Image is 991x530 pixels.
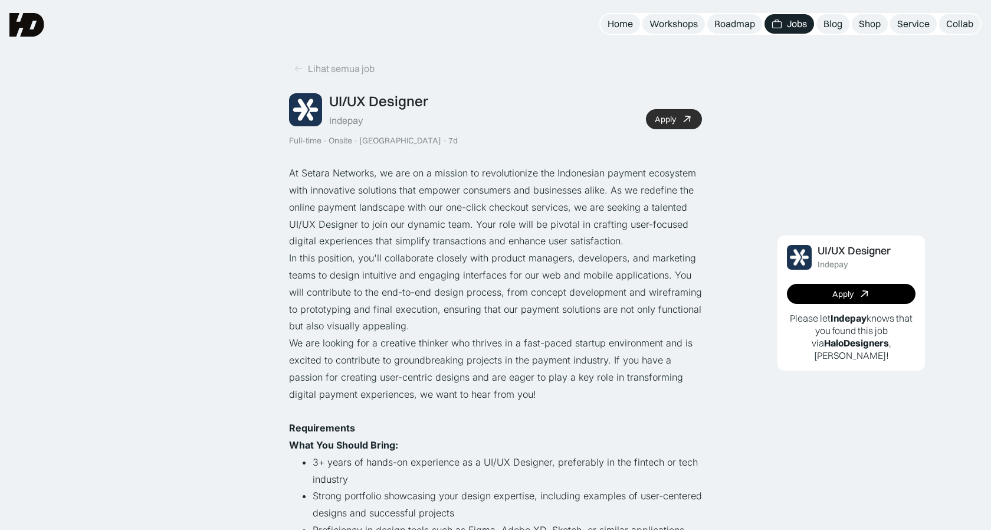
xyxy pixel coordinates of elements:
[787,284,915,304] a: Apply
[289,422,398,451] strong: Requirements What You Should Bring:
[823,18,842,30] div: Blog
[655,114,676,125] div: Apply
[859,18,881,30] div: Shop
[946,18,973,30] div: Collab
[939,14,980,34] a: Collab
[359,136,441,146] div: [GEOGRAPHIC_DATA]
[787,312,915,361] p: Please let knows that you found this job via , [PERSON_NAME]!
[816,14,849,34] a: Blog
[289,335,702,403] p: We are looking for a creative thinker who thrives in a fast-paced startup environment and is exci...
[289,420,702,454] p: ‍
[313,488,702,522] li: Strong portfolio showcasing your design expertise, including examples of user-centered designs an...
[289,403,702,420] p: ‍
[646,109,702,129] a: Apply
[649,18,698,30] div: Workshops
[323,136,327,146] div: ·
[289,165,702,250] p: At Setara Networks, we are on a mission to revolutionize the Indonesian payment ecosystem with in...
[442,136,447,146] div: ·
[852,14,888,34] a: Shop
[787,245,812,270] img: Job Image
[329,93,428,110] div: UI/UX Designer
[289,136,321,146] div: Full-time
[448,136,458,146] div: 7d
[707,14,762,34] a: Roadmap
[714,18,755,30] div: Roadmap
[289,59,379,78] a: Lihat semua job
[313,454,702,488] li: 3+ years of hands-on experience as a UI/UX Designer, preferably in the fintech or tech industry
[600,14,640,34] a: Home
[832,289,854,299] div: Apply
[818,245,891,257] div: UI/UX Designer
[289,93,322,126] img: Job Image
[308,63,375,75] div: Lihat semua job
[642,14,705,34] a: Workshops
[329,136,352,146] div: Onsite
[897,18,930,30] div: Service
[608,18,633,30] div: Home
[353,136,358,146] div: ·
[289,250,702,335] p: In this position, you'll collaborate closely with product managers, developers, and marketing tea...
[764,14,814,34] a: Jobs
[831,312,867,324] b: Indepay
[824,337,889,349] b: HaloDesigners
[787,18,807,30] div: Jobs
[329,114,363,127] div: Indepay
[818,260,848,270] div: Indepay
[890,14,937,34] a: Service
